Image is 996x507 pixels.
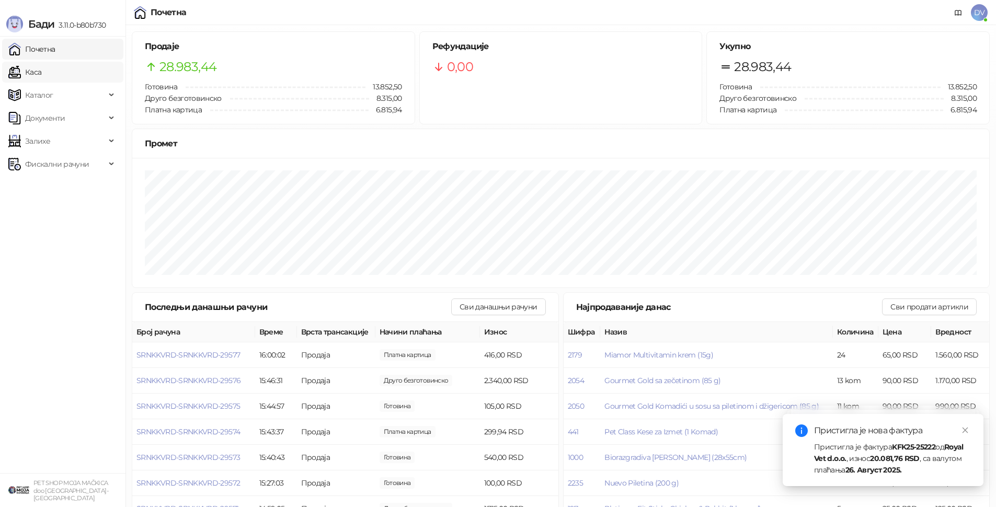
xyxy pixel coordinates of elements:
span: Залихе [25,131,50,152]
span: Друго безготовинско [719,94,796,103]
h5: Продаје [145,40,402,53]
span: info-circle [795,424,808,437]
span: 2.340,00 [380,375,453,386]
span: 13.852,50 [941,81,977,93]
span: Платна картица [145,105,202,114]
th: Количина [833,322,878,342]
th: Цена [878,322,932,342]
td: 1.170,00 RSD [931,368,989,394]
th: Време [255,322,297,342]
td: Продаја [297,342,375,368]
div: Пристигла је нова фактура [814,424,971,437]
button: 441 [568,427,579,436]
img: Logo [6,16,23,32]
span: 105,00 [380,400,415,412]
span: Друго безготовинско [145,94,222,103]
span: Фискални рачуни [25,154,89,175]
button: 2050 [568,401,584,411]
button: SRNKKVRD-SRNKKVRD-29576 [136,376,241,385]
th: Број рачуна [132,322,255,342]
button: 2179 [568,350,582,360]
button: Сви данашњи рачуни [451,298,545,315]
td: Продаја [297,419,375,445]
span: DV [971,4,988,21]
span: 6.815,94 [369,104,402,116]
span: 416,00 [380,349,436,361]
span: 8.315,00 [944,93,977,104]
td: 15:43:37 [255,419,297,445]
button: Pet Class Kese za Izmet (1 Komad) [604,427,718,436]
span: 28.983,44 [734,57,791,77]
small: PET SHOP MOJA MAČKICA doo [GEOGRAPHIC_DATA]-[GEOGRAPHIC_DATA] [33,479,108,502]
span: Готовина [145,82,177,91]
span: Готовина [719,82,752,91]
th: Износ [480,322,558,342]
td: 13 kom [833,368,878,394]
td: 15:27:03 [255,470,297,496]
td: 100,00 RSD [480,470,558,496]
strong: Royal Vet d.o.o. [814,442,964,463]
th: Врста трансакције [297,322,375,342]
span: 0,00 [447,57,473,77]
td: 90,00 RSD [878,394,932,419]
td: 16:00:02 [255,342,297,368]
div: Почетна [151,8,187,17]
button: Сви продати артикли [882,298,977,315]
td: 299,94 RSD [480,419,558,445]
button: SRNKKVRD-SRNKKVRD-29573 [136,453,240,462]
span: 6.815,94 [943,104,977,116]
span: Бади [28,18,54,30]
button: Biorazgradiva [PERSON_NAME] (28x55cm) [604,453,747,462]
button: SRNKKVRD-SRNKKVRD-29575 [136,401,240,411]
th: Начини плаћања [375,322,480,342]
td: 15:40:43 [255,445,297,470]
span: 100,00 [380,477,415,489]
span: close [961,427,969,434]
td: 15:46:31 [255,368,297,394]
td: 540,00 RSD [480,445,558,470]
span: 299,94 [380,426,436,437]
td: 1.560,00 RSD [931,342,989,368]
span: Платна картица [719,105,776,114]
th: Назив [600,322,833,342]
span: 28.983,44 [159,57,216,77]
td: 2.340,00 RSD [480,368,558,394]
h5: Рефундације [432,40,690,53]
td: Продаја [297,394,375,419]
td: Продаја [297,445,375,470]
a: Каса [8,62,41,83]
td: 15:44:57 [255,394,297,419]
img: 64x64-companyLogo-9f44b8df-f022-41eb-b7d6-300ad218de09.png [8,480,29,501]
td: 24 [833,342,878,368]
button: Gourmet Gold Komadići u sosu sa piletinom i džigericom (85 g) [604,401,819,411]
td: 105,00 RSD [480,394,558,419]
td: 990,00 RSD [931,394,989,419]
div: Промет [145,137,977,150]
span: Документи [25,108,65,129]
button: SRNKKVRD-SRNKKVRD-29574 [136,427,240,436]
td: 416,00 RSD [480,342,558,368]
div: Последњи данашњи рачуни [145,301,451,314]
td: 11 kom [833,394,878,419]
span: SRNKKVRD-SRNKKVRD-29577 [136,350,240,360]
span: 3.11.0-b80b730 [54,20,106,30]
td: 90,00 RSD [878,368,932,394]
h5: Укупно [719,40,977,53]
a: Почетна [8,39,55,60]
strong: 20.081,76 RSD [870,454,920,463]
a: Документација [950,4,967,21]
button: Miamor Multivitamin krem (15g) [604,350,713,360]
button: Nuevo Piletina (200 g) [604,478,679,488]
td: Продаја [297,470,375,496]
button: Gourmet Gold sa zečetinom (85 g) [604,376,721,385]
span: 8.315,00 [369,93,402,104]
